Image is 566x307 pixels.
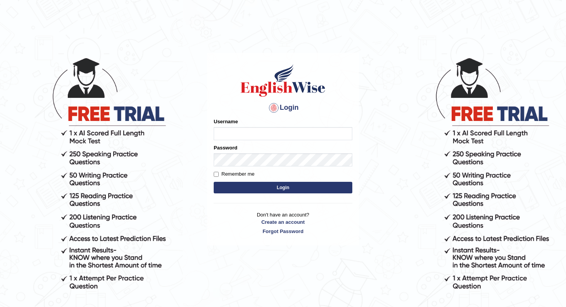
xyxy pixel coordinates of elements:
label: Remember me [214,170,255,178]
button: Login [214,182,352,193]
label: Password [214,144,237,151]
img: Logo of English Wise sign in for intelligent practice with AI [239,63,327,98]
a: Forgot Password [214,228,352,235]
h4: Login [214,102,352,114]
input: Remember me [214,172,219,177]
label: Username [214,118,238,125]
a: Create an account [214,218,352,226]
p: Don't have an account? [214,211,352,235]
